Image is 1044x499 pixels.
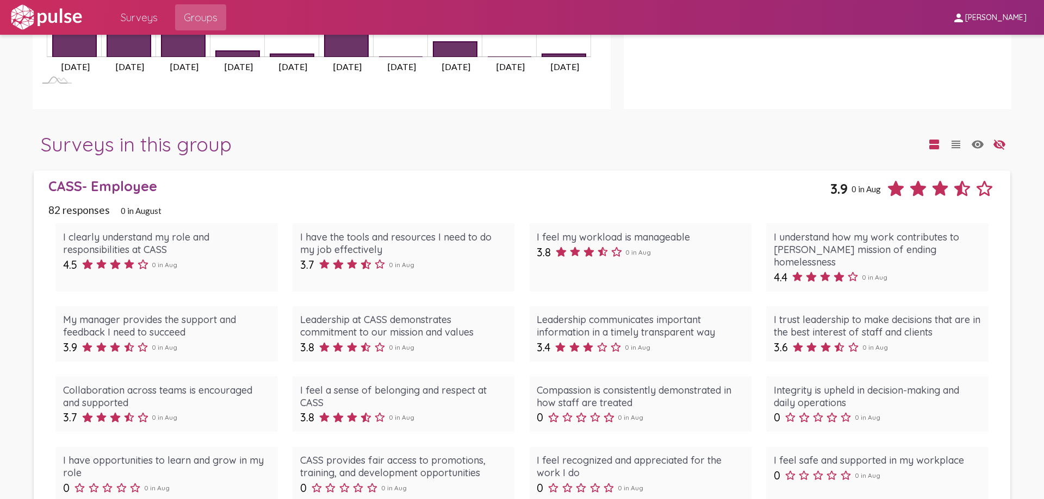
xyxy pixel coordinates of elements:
button: language [945,133,967,155]
tspan: [DATE] [442,61,470,72]
tspan: [DATE] [279,61,307,72]
div: I trust leadership to make decisions that are in the best interest of staff and clients [774,313,981,338]
span: 0 [300,481,307,495]
span: 0 in Aug [618,484,643,492]
span: Groups [184,8,217,27]
span: 3.9 [63,340,77,354]
span: 0 in Aug [855,471,880,479]
a: Surveys [112,4,166,30]
mat-icon: language [949,138,962,151]
button: language [989,133,1010,155]
div: I feel my workload is manageable [537,231,744,243]
span: 0 in Aug [389,413,414,421]
div: CASS- Employee [48,178,831,194]
div: Collaboration across teams is encouraged and supported [63,384,270,409]
span: 0 in Aug [862,273,887,281]
span: 0 in Aug [144,484,170,492]
div: Compassion is consistently demonstrated in how staff are treated [537,384,744,409]
span: 0 in Aug [152,261,177,269]
span: 0 in Aug [625,343,650,351]
span: 3.8 [300,340,314,354]
div: I have the tools and resources I need to do my job effectively [300,231,507,256]
span: 0 in Aug [852,184,881,194]
span: 3.7 [63,410,77,424]
span: 0 [774,410,780,424]
div: Integrity is upheld in decision-making and daily operations [774,384,981,409]
tspan: [DATE] [115,61,144,72]
span: 3.8 [537,245,551,259]
tspan: [DATE] [496,61,525,72]
div: I understand how my work contributes to [PERSON_NAME] mission of ending homelessness [774,231,981,268]
button: [PERSON_NAME] [943,7,1035,27]
span: 0 in Aug [389,261,414,269]
mat-icon: language [928,138,941,151]
span: 3.7 [300,258,314,271]
div: I feel recognized and appreciated for the work I do [537,454,744,479]
tspan: [DATE] [170,61,198,72]
span: 3.4 [537,340,550,354]
div: Leadership communicates important information in a timely transparent way [537,313,744,338]
span: 0 [537,481,543,495]
span: 3.6 [774,340,788,354]
div: I have opportunities to learn and grow in my role [63,454,270,479]
div: Leadership at CASS demonstrates commitment to our mission and values [300,313,507,338]
span: 0 in Aug [152,343,177,351]
mat-icon: language [993,138,1006,151]
tspan: [DATE] [225,61,253,72]
div: I feel safe and supported in my workplace [774,454,981,466]
div: CASS provides fair access to promotions, training, and development opportunities [300,454,507,479]
span: 0 in Aug [152,413,177,421]
mat-icon: language [971,138,984,151]
tspan: [DATE] [388,61,416,72]
span: 0 in Aug [862,343,888,351]
span: 0 [63,481,70,495]
span: 82 responses [48,204,110,216]
tspan: [DATE] [61,61,90,72]
span: 0 in Aug [618,413,643,421]
span: 0 in Aug [381,484,407,492]
button: language [923,133,945,155]
span: 3.9 [830,180,848,197]
div: My manager provides the support and feedback I need to succeed [63,313,270,338]
span: Surveys [121,8,158,27]
span: [PERSON_NAME] [965,13,1027,23]
span: 4.5 [63,258,77,271]
span: 0 in August [121,206,161,216]
mat-icon: person [952,11,965,24]
tspan: [DATE] [551,61,579,72]
span: 3.8 [300,410,314,424]
div: I clearly understand my role and responsibilities at CASS [63,231,270,256]
span: Surveys in this group [41,132,232,156]
span: 0 [537,410,543,424]
img: white-logo.svg [9,4,84,31]
span: 0 in Aug [625,248,651,256]
a: Groups [175,4,226,30]
span: 0 in Aug [855,413,880,421]
tspan: [DATE] [333,61,361,72]
button: language [967,133,989,155]
span: 4.4 [774,270,787,284]
div: I feel a sense of belonging and respect at CASS [300,384,507,409]
span: 0 in Aug [389,343,414,351]
span: 0 [774,469,780,482]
